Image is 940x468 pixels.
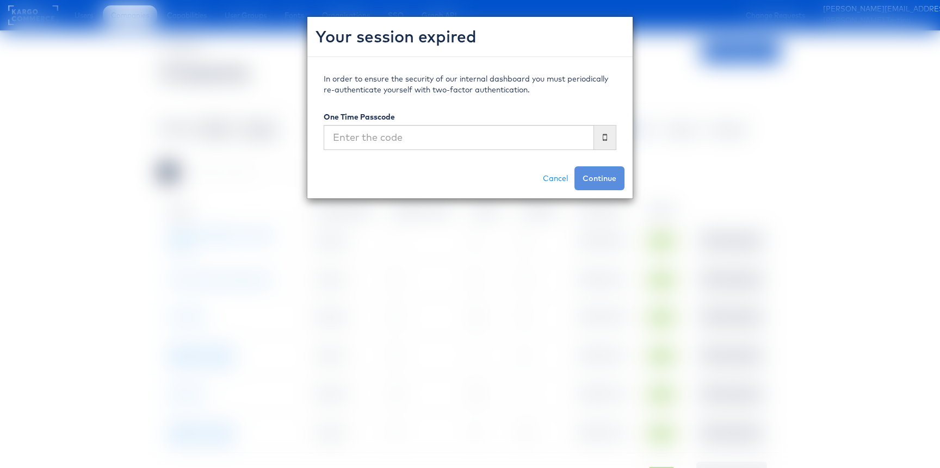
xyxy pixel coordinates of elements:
[536,166,574,190] a: Cancel
[324,73,616,95] p: In order to ensure the security of our internal dashboard you must periodically re-authenticate y...
[316,25,624,48] h2: Your session expired
[324,125,594,150] input: Enter the code
[324,111,395,122] label: One Time Passcode
[574,166,624,190] button: Continue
